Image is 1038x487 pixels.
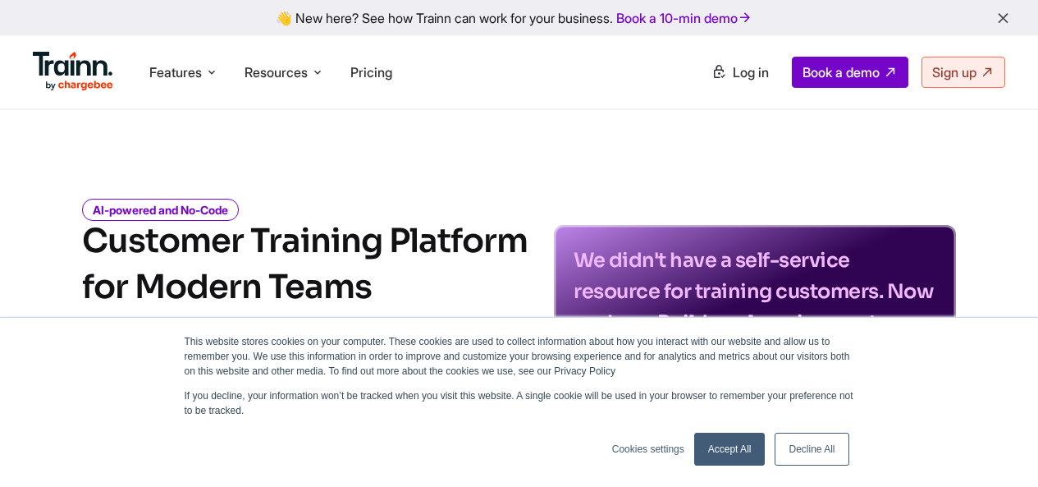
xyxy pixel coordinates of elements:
img: Trainn Logo [33,52,113,91]
a: Sign up [921,57,1005,88]
p: We didn't have a self-service resource for training customers. Now we have Buildops learning cent... [574,245,936,370]
a: Pricing [350,64,392,80]
span: Book a demo [803,64,880,80]
a: Cookies settings [612,442,684,457]
span: Features [149,63,202,81]
p: If you decline, your information won’t be tracked when you visit this website. A single cookie wi... [185,388,854,418]
span: Log in [733,64,769,80]
a: Book a 10-min demo [613,7,756,30]
a: Decline All [775,433,848,466]
h1: Customer Training Platform for Modern Teams [82,218,528,310]
p: This website stores cookies on your computer. These cookies are used to collect information about... [185,334,854,379]
span: Resources [245,63,308,81]
a: Accept All [694,433,766,466]
div: 👋 New here? See how Trainn can work for your business. [10,10,1028,25]
span: Sign up [932,64,976,80]
a: Log in [702,57,779,87]
i: AI-powered and No-Code [82,199,239,221]
a: Book a demo [792,57,908,88]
